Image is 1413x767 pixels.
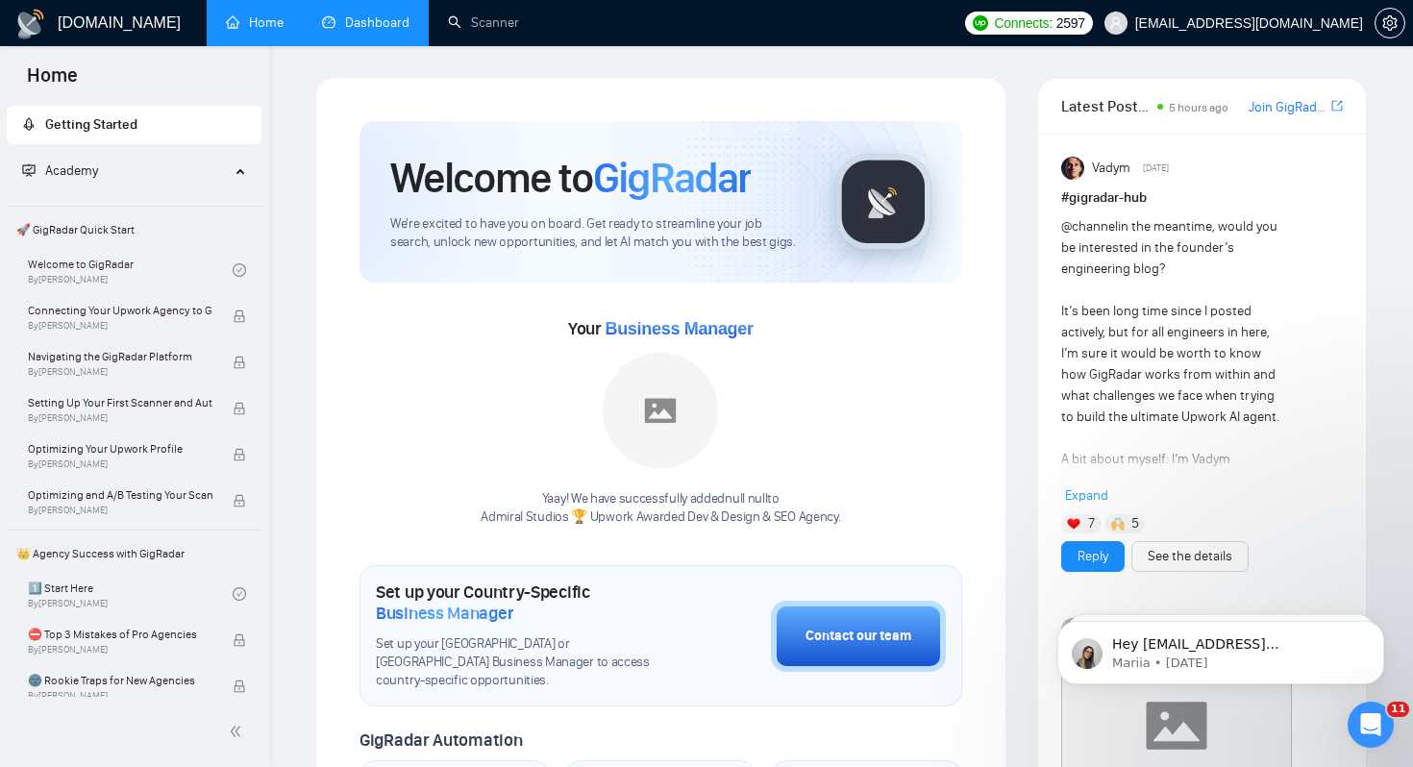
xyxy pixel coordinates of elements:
[28,439,212,458] span: Optimizing Your Upwork Profile
[28,573,233,615] a: 1️⃣ Start HereBy[PERSON_NAME]
[1111,517,1125,531] img: 🙌
[973,15,988,31] img: upwork-logo.png
[1376,15,1404,31] span: setting
[28,644,212,656] span: By [PERSON_NAME]
[1061,187,1343,209] h1: # gigradar-hub
[226,14,284,31] a: homeHome
[233,356,246,369] span: lock
[28,458,212,470] span: By [PERSON_NAME]
[12,62,93,102] span: Home
[1061,541,1125,572] button: Reply
[84,74,332,91] p: Message from Mariia, sent 1d ago
[28,690,212,702] span: By [PERSON_NAME]
[1249,97,1327,118] a: Join GigRadar Slack Community
[233,309,246,323] span: lock
[1148,546,1232,567] a: See the details
[45,116,137,133] span: Getting Started
[1061,218,1118,235] span: @channel
[1143,160,1169,177] span: [DATE]
[448,14,519,31] a: searchScanner
[45,162,98,179] span: Academy
[1131,541,1249,572] button: See the details
[233,680,246,693] span: lock
[28,320,212,332] span: By [PERSON_NAME]
[28,485,212,505] span: Optimizing and A/B Testing Your Scanner for Better Results
[1375,15,1405,31] a: setting
[1056,12,1085,34] span: 2597
[1387,702,1409,717] span: 11
[22,163,36,177] span: fund-projection-screen
[1061,94,1153,118] span: Latest Posts from the GigRadar Community
[1348,702,1394,748] iframe: Intercom live chat
[1131,514,1139,533] span: 5
[1029,581,1413,715] iframe: Intercom notifications message
[233,587,246,601] span: check-circle
[806,626,911,647] div: Contact our team
[7,106,261,144] li: Getting Started
[771,601,946,672] button: Contact our team
[233,402,246,415] span: lock
[9,534,260,573] span: 👑 Agency Success with GigRadar
[376,635,675,690] span: Set up your [GEOGRAPHIC_DATA] or [GEOGRAPHIC_DATA] Business Manager to access country-specific op...
[1109,16,1123,30] span: user
[28,393,212,412] span: Setting Up Your First Scanner and Auto-Bidder
[233,448,246,461] span: lock
[233,494,246,507] span: lock
[481,490,840,527] div: Yaay! We have successfully added null null to
[376,581,675,624] h1: Set up your Country-Specific
[1092,158,1130,179] span: Vadym
[233,633,246,647] span: lock
[15,9,46,39] img: logo
[603,353,718,468] img: placeholder.png
[593,152,751,204] span: GigRadar
[359,730,522,751] span: GigRadar Automation
[322,14,409,31] a: dashboardDashboard
[22,162,98,179] span: Academy
[390,215,805,252] span: We're excited to have you on board. Get ready to streamline your job search, unlock new opportuni...
[1078,546,1108,567] a: Reply
[1375,8,1405,38] button: setting
[28,347,212,366] span: Navigating the GigRadar Platform
[28,505,212,516] span: By [PERSON_NAME]
[481,508,840,527] p: Admiral Studios 🏆 Upwork Awarded Dev & Design & SEO Agency .
[1088,514,1095,533] span: 7
[28,671,212,690] span: 🌚 Rookie Traps for New Agencies
[229,722,248,741] span: double-left
[9,210,260,249] span: 🚀 GigRadar Quick Start
[1067,517,1080,531] img: ❤️
[84,56,328,358] span: Hey [EMAIL_ADDRESS][DOMAIN_NAME], Looks like your Upwork agency Admiral Studios 🏆 Award-Winning D...
[22,117,36,131] span: rocket
[28,412,212,424] span: By [PERSON_NAME]
[568,318,754,339] span: Your
[994,12,1052,34] span: Connects:
[1061,157,1084,180] img: Vadym
[1065,487,1108,504] span: Expand
[390,152,751,204] h1: Welcome to
[233,263,246,277] span: check-circle
[28,249,233,291] a: Welcome to GigRadarBy[PERSON_NAME]
[28,301,212,320] span: Connecting Your Upwork Agency to GigRadar
[28,625,212,644] span: ⛔ Top 3 Mistakes of Pro Agencies
[376,603,513,624] span: Business Manager
[1331,98,1343,113] span: export
[1169,101,1228,114] span: 5 hours ago
[1331,97,1343,115] a: export
[28,366,212,378] span: By [PERSON_NAME]
[835,154,931,250] img: gigradar-logo.png
[605,319,753,338] span: Business Manager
